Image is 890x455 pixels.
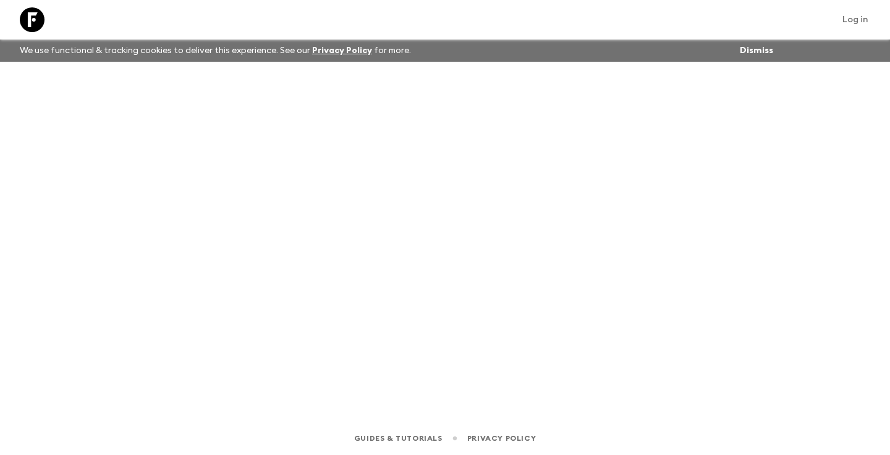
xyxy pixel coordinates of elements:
[312,46,372,55] a: Privacy Policy
[737,42,776,59] button: Dismiss
[354,432,443,445] a: Guides & Tutorials
[467,432,536,445] a: Privacy Policy
[15,40,416,62] p: We use functional & tracking cookies to deliver this experience. See our for more.
[836,11,875,28] a: Log in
